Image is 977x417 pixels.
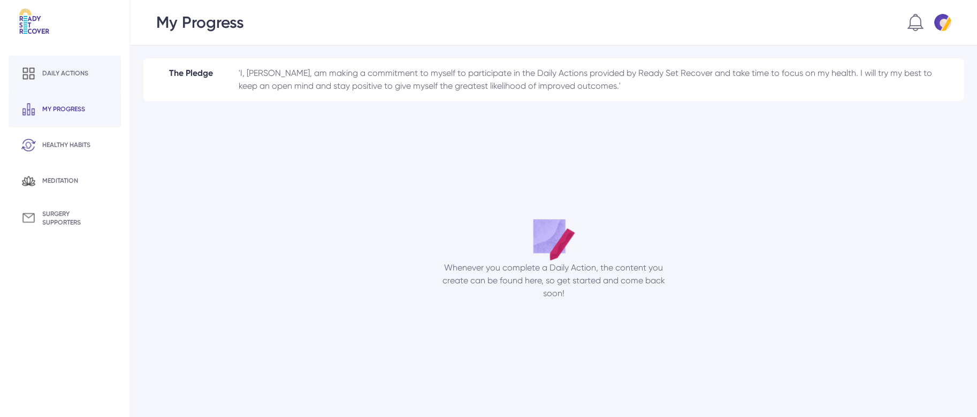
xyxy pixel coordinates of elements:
[42,210,108,227] div: surgery supporters
[9,91,121,127] a: My progress icn my progress
[9,199,121,237] a: Surgery supporters icn surgery supporters
[21,211,36,225] img: Surgery supporters icn
[42,141,90,149] div: healthy habits
[21,66,36,81] img: Daily action icn
[9,163,121,199] a: Meditation icn meditation
[21,102,36,117] img: My progress icn
[42,176,78,185] div: meditation
[907,14,923,31] img: Notification
[42,105,85,113] div: my progress
[934,14,951,31] img: Default profile pic 7
[239,67,938,92] div: 'I, [PERSON_NAME], am making a commitment to myself to participate in the Daily Actions provided ...
[21,174,36,188] img: Meditation icn
[169,67,213,92] div: The Pledge
[9,9,121,56] a: Logo
[21,138,36,152] img: Healthy habits icn
[42,69,88,78] div: Daily actions
[9,127,121,163] a: Healthy habits icn healthy habits
[532,219,575,261] img: 01 illustration da23
[9,56,121,91] a: Daily action icn Daily actions
[435,261,672,300] div: Whenever you complete a Daily Action, the content you create can be found here, so get started an...
[156,13,244,32] div: My Progress
[19,9,49,34] img: Logo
